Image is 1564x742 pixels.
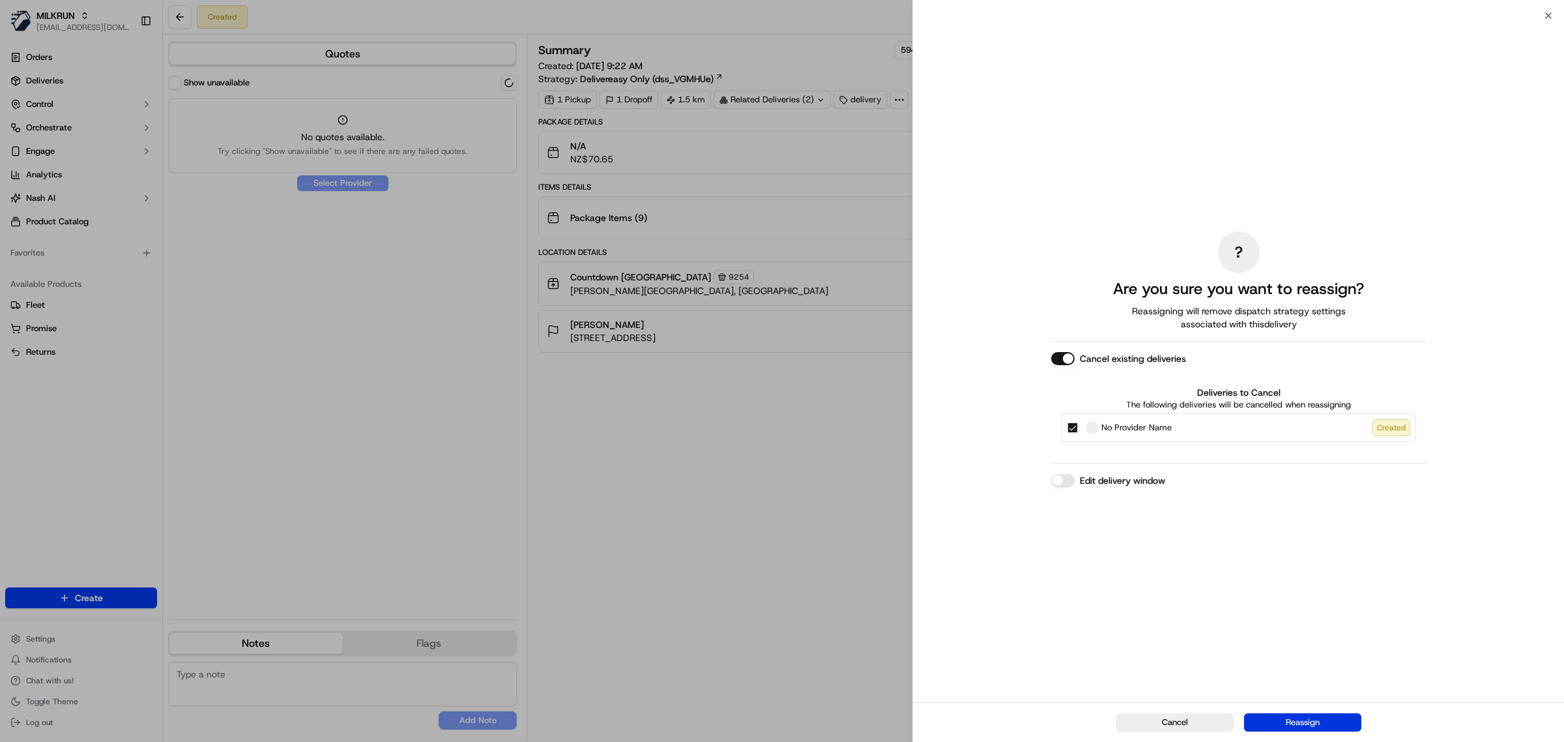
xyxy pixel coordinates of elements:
div: ? [1218,231,1260,273]
span: No Provider Name [1101,421,1172,434]
span: Reassigning will remove dispatch strategy settings associated with this delivery [1114,304,1364,331]
label: Edit delivery window [1080,474,1165,487]
label: Cancel existing deliveries [1080,352,1186,365]
button: Reassign [1244,713,1361,732]
h2: Are you sure you want to reassign? [1113,278,1364,299]
p: The following deliveries will be cancelled when reassigning [1062,399,1416,411]
button: Cancel [1116,713,1234,732]
label: Deliveries to Cancel [1062,386,1416,399]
